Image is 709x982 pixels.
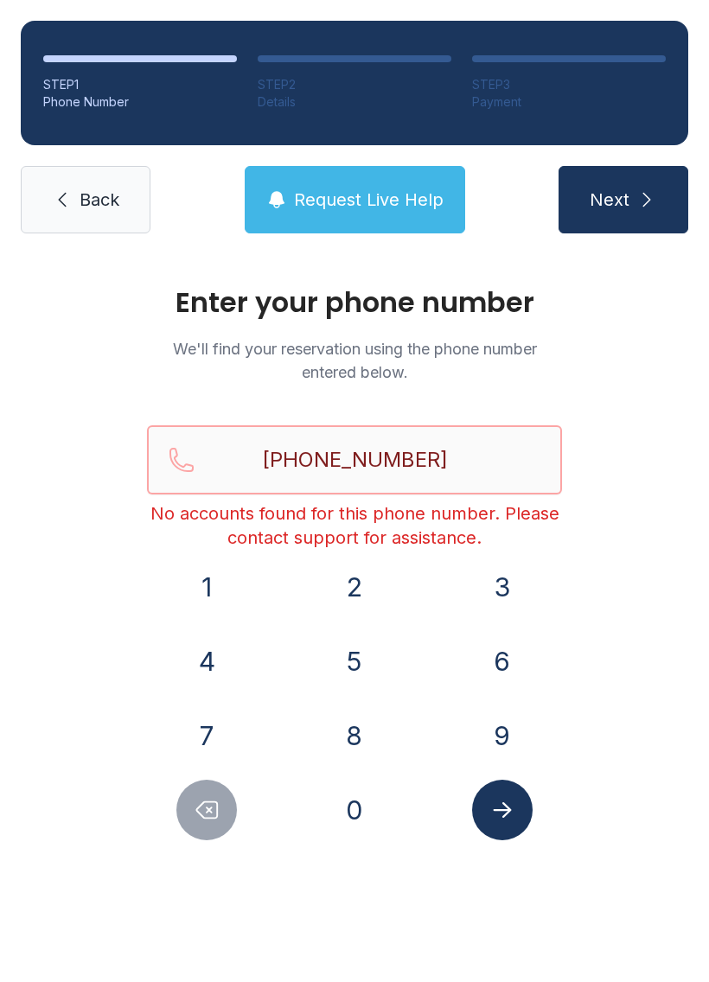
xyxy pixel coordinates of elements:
button: 3 [472,557,533,617]
button: 2 [324,557,385,617]
div: STEP 1 [43,76,237,93]
button: 7 [176,705,237,766]
div: No accounts found for this phone number. Please contact support for assistance. [147,501,562,550]
span: Next [590,188,629,212]
button: 0 [324,780,385,840]
p: We'll find your reservation using the phone number entered below. [147,337,562,384]
div: STEP 3 [472,76,666,93]
div: Payment [472,93,666,111]
span: Back [80,188,119,212]
div: STEP 2 [258,76,451,93]
button: 4 [176,631,237,692]
button: 5 [324,631,385,692]
div: Phone Number [43,93,237,111]
button: 1 [176,557,237,617]
button: Submit lookup form [472,780,533,840]
button: 9 [472,705,533,766]
button: Delete number [176,780,237,840]
span: Request Live Help [294,188,444,212]
button: 6 [472,631,533,692]
div: Details [258,93,451,111]
button: 8 [324,705,385,766]
input: Reservation phone number [147,425,562,494]
h1: Enter your phone number [147,289,562,316]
